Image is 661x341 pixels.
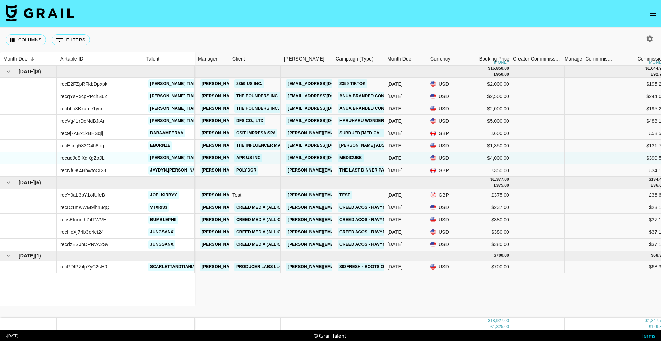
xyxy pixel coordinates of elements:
[19,68,35,75] span: [DATE]
[148,166,205,175] a: jaydyn.[PERSON_NAME]
[234,240,306,249] a: Creed Media (All Campaigns)
[513,52,565,66] div: Creator Commmission Override
[461,164,513,177] div: £350.00
[234,117,265,125] a: DFS Co., Ltd
[488,318,490,324] div: $
[286,104,363,113] a: [EMAIL_ADDRESS][DOMAIN_NAME]
[565,52,616,66] div: Manager Commmission Override
[461,226,513,239] div: $380.00
[338,216,415,224] a: creed acos - ravyn / tokyphile
[387,191,403,198] div: Jun '25
[461,127,513,140] div: £600.00
[387,105,403,112] div: Jul '25
[148,228,175,236] a: jungsanx
[286,240,434,249] a: [PERSON_NAME][EMAIL_ADDRESS][PERSON_NAME][DOMAIN_NAME]
[427,261,461,273] div: USD
[494,183,496,188] div: £
[651,253,653,258] div: $
[200,191,312,199] a: [PERSON_NAME][EMAIL_ADDRESS][DOMAIN_NAME]
[427,226,461,239] div: USD
[338,166,423,175] a: The Last Dinner Party - The Killer
[427,90,461,102] div: USD
[148,263,197,271] a: scarlettandtiania
[338,92,428,100] a: Anua Branded Content (ANUAUS0592)
[461,152,513,164] div: $4,000.00
[35,179,41,186] span: ( 5 )
[60,93,107,100] div: recqYsPxcpPP4hS6Z
[200,166,312,175] a: [PERSON_NAME][EMAIL_ADDRESS][DOMAIN_NAME]
[200,141,312,150] a: [PERSON_NAME][EMAIL_ADDRESS][DOMAIN_NAME]
[496,253,509,258] div: 700.00
[494,253,496,258] div: $
[229,52,281,66] div: Client
[286,166,434,175] a: [PERSON_NAME][EMAIL_ADDRESS][PERSON_NAME][DOMAIN_NAME]
[461,140,513,152] div: $1,350.00
[338,263,418,271] a: 803Fresh - Boots on the Ground
[387,118,403,124] div: Jul '25
[427,115,461,127] div: USD
[490,318,509,324] div: 18,927.00
[314,332,346,339] div: © Grail Talent
[3,251,13,261] button: hide children
[387,204,403,211] div: Jun '25
[427,140,461,152] div: USD
[286,228,434,236] a: [PERSON_NAME][EMAIL_ADDRESS][PERSON_NAME][DOMAIN_NAME]
[234,166,258,175] a: Polydor
[427,152,461,164] div: USD
[651,71,653,77] div: £
[148,154,203,162] a: [PERSON_NAME].tiara1
[52,34,90,45] button: Show filters
[427,102,461,115] div: USD
[148,216,178,224] a: bumblephii
[461,201,513,214] div: $237.00
[338,79,367,88] a: 2359 TikTok
[200,203,312,212] a: [PERSON_NAME][EMAIL_ADDRESS][DOMAIN_NAME]
[286,191,434,199] a: [PERSON_NAME][EMAIL_ADDRESS][PERSON_NAME][DOMAIN_NAME]
[6,5,74,21] img: Grail Talent
[338,228,415,236] a: creed acos - ravyn / tokyphile
[234,203,306,212] a: Creed Media (All Campaigns)
[387,52,411,66] div: Month Due
[387,167,403,174] div: Jul '25
[234,129,277,137] a: OSIT IMPRESA SPA
[286,141,363,150] a: [EMAIL_ADDRESS][DOMAIN_NAME]
[234,216,306,224] a: Creed Media (All Campaigns)
[338,191,352,199] a: test
[234,79,264,88] a: 2359 US Inc.
[338,141,386,150] a: [PERSON_NAME] Ads
[19,179,35,186] span: [DATE]
[148,92,203,100] a: [PERSON_NAME].tiara1
[281,52,332,66] div: Booker
[461,102,513,115] div: $2,000.00
[496,183,509,188] div: 375.00
[338,104,428,113] a: Anua Branded Content (ANUAUS0632)
[651,183,653,188] div: £
[493,324,509,330] div: 1,325.00
[286,263,398,271] a: [PERSON_NAME][EMAIL_ADDRESS][DOMAIN_NAME]
[286,203,434,212] a: [PERSON_NAME][EMAIL_ADDRESS][PERSON_NAME][DOMAIN_NAME]
[387,80,403,87] div: Jul '25
[60,191,105,198] div: recY0aL3pY1ofUfeB
[60,52,83,66] div: Airtable ID
[286,216,434,224] a: [PERSON_NAME][EMAIL_ADDRESS][PERSON_NAME][DOMAIN_NAME]
[57,52,143,66] div: Airtable ID
[461,214,513,226] div: $380.00
[427,239,461,251] div: USD
[195,52,229,66] div: Manager
[338,154,364,162] a: Medicube
[284,52,324,66] div: [PERSON_NAME]
[494,71,496,77] div: £
[338,129,399,137] a: Subdued [MEDICAL_DATA]
[148,191,179,199] a: joelkirbyy
[286,129,398,137] a: [PERSON_NAME][EMAIL_ADDRESS][DOMAIN_NAME]
[338,240,415,249] a: creed acos - ravyn / tokyphile
[19,252,35,259] span: [DATE]
[490,177,493,183] div: $
[148,141,172,150] a: eburnze
[645,66,648,71] div: $
[234,92,281,100] a: THE FOUNDERS INC.
[60,229,104,235] div: recHeXj74b3e4et24
[143,52,195,66] div: Talent
[490,324,493,330] div: £
[148,79,203,88] a: [PERSON_NAME].tiara1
